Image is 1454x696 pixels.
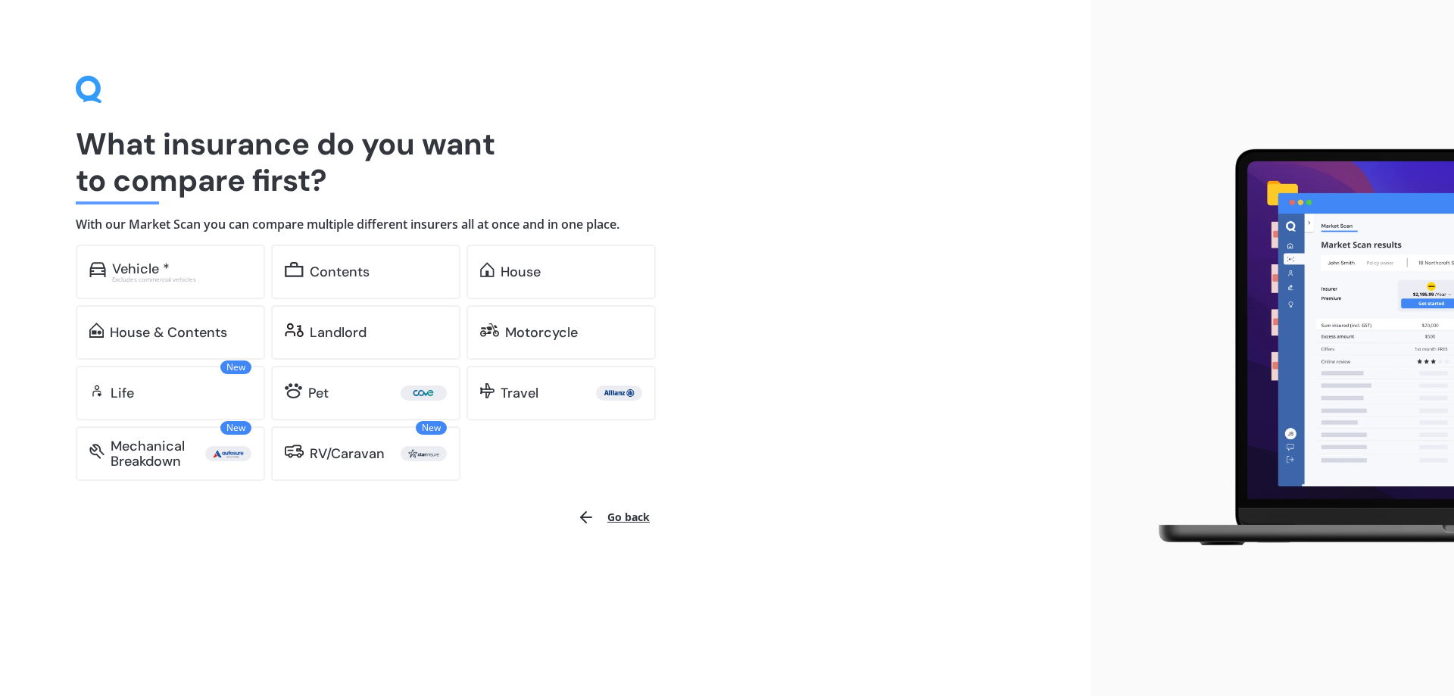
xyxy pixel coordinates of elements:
[110,325,227,340] div: House & Contents
[310,325,367,340] div: Landlord
[285,383,302,398] img: pet.71f96884985775575a0d.svg
[208,446,248,461] img: Autosure.webp
[599,385,639,401] img: Allianz.webp
[404,385,444,401] img: Cove.webp
[111,439,205,469] div: Mechanical Breakdown
[310,264,370,279] div: Contents
[505,325,578,340] div: Motorcycle
[89,323,104,338] img: home-and-contents.b802091223b8502ef2dd.svg
[310,446,385,461] div: RV/Caravan
[480,323,499,338] img: motorbike.c49f395e5a6966510904.svg
[112,276,251,282] div: Excludes commercial vehicles
[89,444,105,459] img: mbi.6615ef239df2212c2848.svg
[416,421,447,435] span: New
[404,446,444,461] img: Star.webp
[89,262,106,277] img: car.f15378c7a67c060ca3f3.svg
[285,262,304,277] img: content.01f40a52572271636b6f.svg
[1137,140,1454,557] img: laptop.webp
[480,262,495,277] img: home.91c183c226a05b4dc763.svg
[285,323,304,338] img: landlord.470ea2398dcb263567d0.svg
[76,217,1015,233] h4: With our Market Scan you can compare multiple different insurers all at once and in one place.
[308,385,329,401] div: Pet
[480,383,495,398] img: travel.bdda8d6aa9c3f12c5fe2.svg
[568,499,659,535] button: Go back
[271,366,460,420] a: Pet
[220,360,251,374] span: New
[501,385,538,401] div: Travel
[111,385,134,401] div: Life
[220,421,251,435] span: New
[76,126,1015,198] h1: What insurance do you want to compare first?
[285,444,304,459] img: rv.0245371a01b30db230af.svg
[112,261,170,276] div: Vehicle *
[89,383,105,398] img: life.f720d6a2d7cdcd3ad642.svg
[501,264,541,279] div: House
